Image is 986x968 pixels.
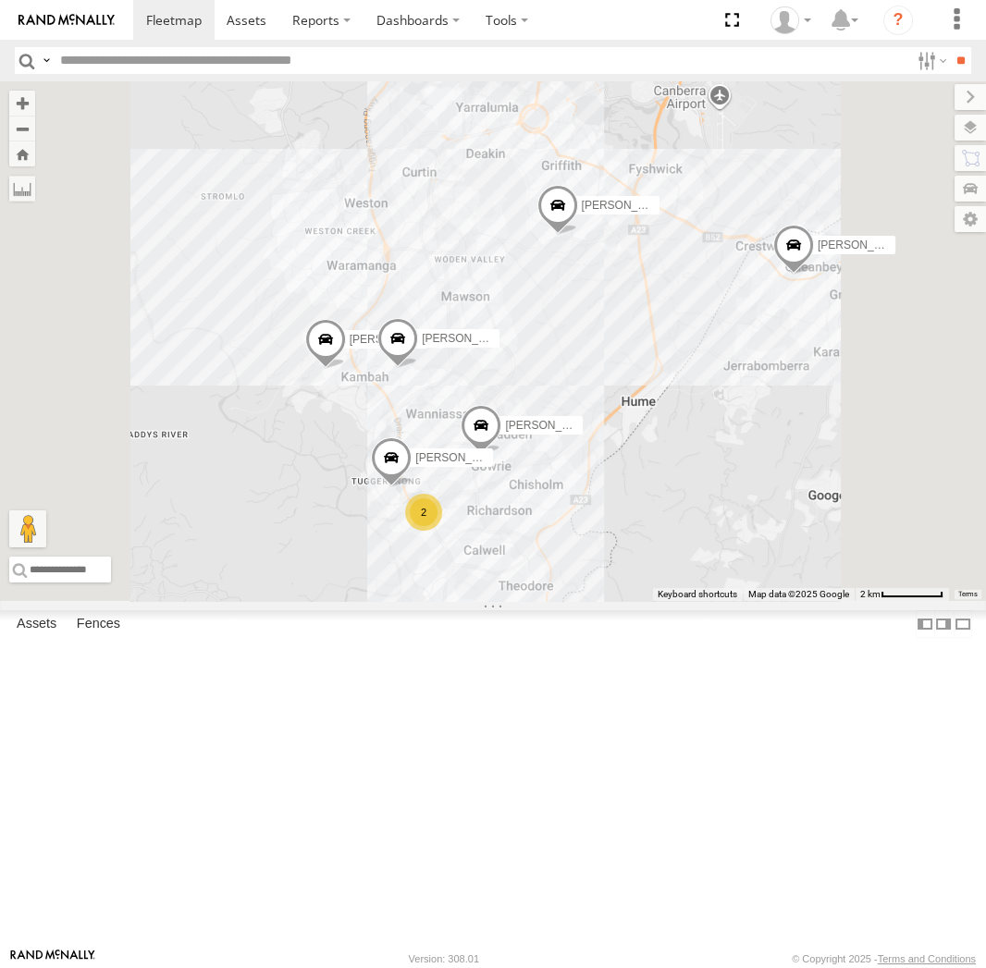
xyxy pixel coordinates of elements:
[818,239,909,251] span: [PERSON_NAME]
[10,950,95,968] a: Visit our Website
[350,333,441,346] span: [PERSON_NAME]
[7,611,66,637] label: Assets
[748,589,849,599] span: Map data ©2025 Google
[855,588,949,601] button: Map Scale: 2 km per 64 pixels
[958,591,978,598] a: Terms (opens in new tab)
[505,420,597,433] span: [PERSON_NAME]
[916,610,934,637] label: Dock Summary Table to the Left
[18,14,115,27] img: rand-logo.svg
[409,953,479,964] div: Version: 308.01
[422,332,513,345] span: [PERSON_NAME]
[658,588,737,601] button: Keyboard shortcuts
[582,199,673,212] span: [PERSON_NAME]
[405,494,442,531] div: 2
[9,510,46,547] button: Drag Pegman onto the map to open Street View
[878,953,976,964] a: Terms and Conditions
[792,953,976,964] div: © Copyright 2025 -
[764,6,818,34] div: Helen Mason
[860,589,881,599] span: 2 km
[9,141,35,166] button: Zoom Home
[934,610,953,637] label: Dock Summary Table to the Right
[9,91,35,116] button: Zoom in
[954,610,972,637] label: Hide Summary Table
[955,206,986,232] label: Map Settings
[9,116,35,141] button: Zoom out
[9,176,35,202] label: Measure
[883,6,913,35] i: ?
[910,47,950,74] label: Search Filter Options
[39,47,54,74] label: Search Query
[415,451,507,464] span: [PERSON_NAME]
[68,611,129,637] label: Fences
